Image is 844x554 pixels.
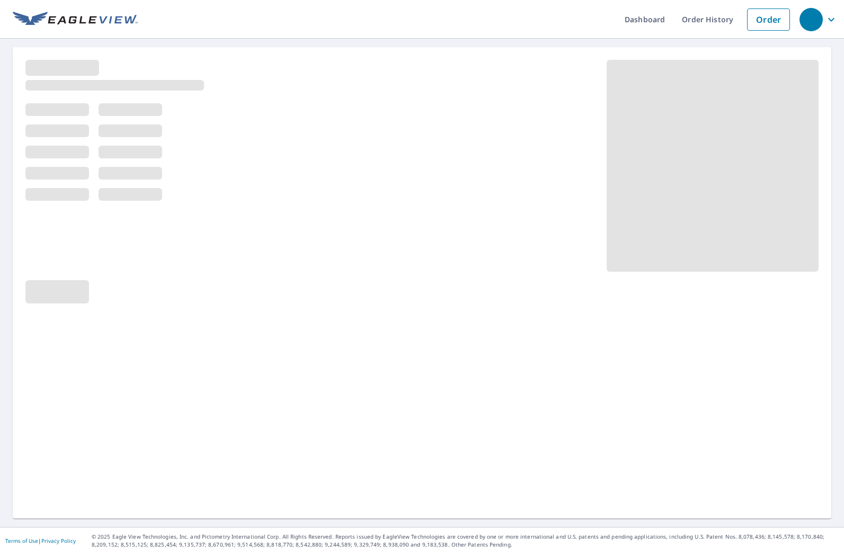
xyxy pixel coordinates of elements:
a: Privacy Policy [41,537,76,544]
a: Order [747,8,790,31]
a: Terms of Use [5,537,38,544]
img: EV Logo [13,12,138,28]
p: © 2025 Eagle View Technologies, Inc. and Pictometry International Corp. All Rights Reserved. Repo... [92,533,839,549]
p: | [5,538,76,544]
